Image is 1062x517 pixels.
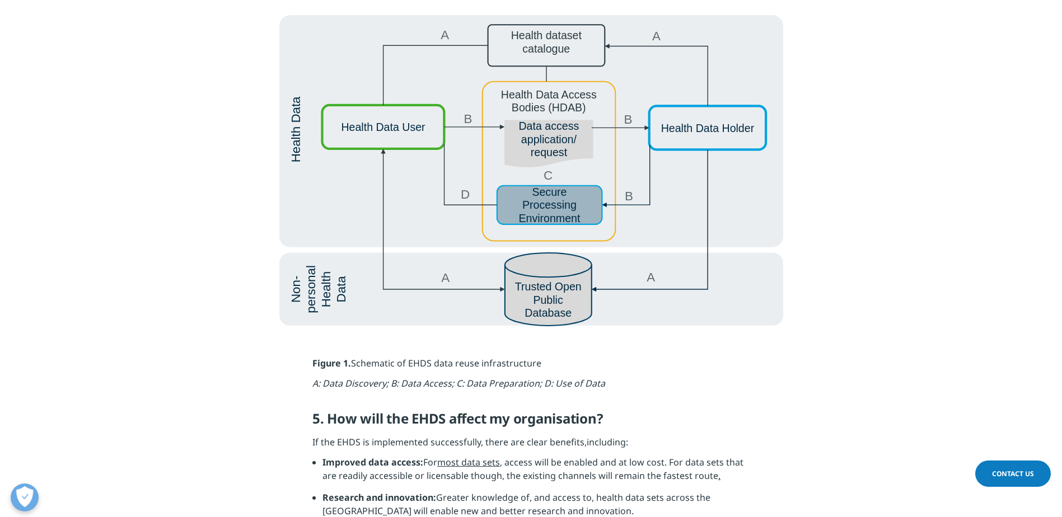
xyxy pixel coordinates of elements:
[11,483,39,511] button: Atidaryti nuostatas
[322,491,436,504] strong: Research and innovation:
[322,456,423,468] strong: Improved data access:
[312,409,602,427] strong: 5. How will the EHDS affect my organisation?
[312,357,351,369] strong: Figure 1.
[992,469,1034,478] span: Contact Us
[437,456,500,468] span: most data sets
[312,377,605,389] em: A: Data Discovery; B: Data Access; C: Data Preparation; D: Use of Data
[718,469,721,482] span: .
[975,460,1051,487] a: Contact Us
[322,455,750,491] li: For , access will be enabled and at low cost. For data sets that are readily accessible or licens...
[312,356,750,377] p: Schematic of EHDS data reuse infrastructure
[312,435,750,455] p: If the EHDS is implemented successfully, there are clear benefits,including:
